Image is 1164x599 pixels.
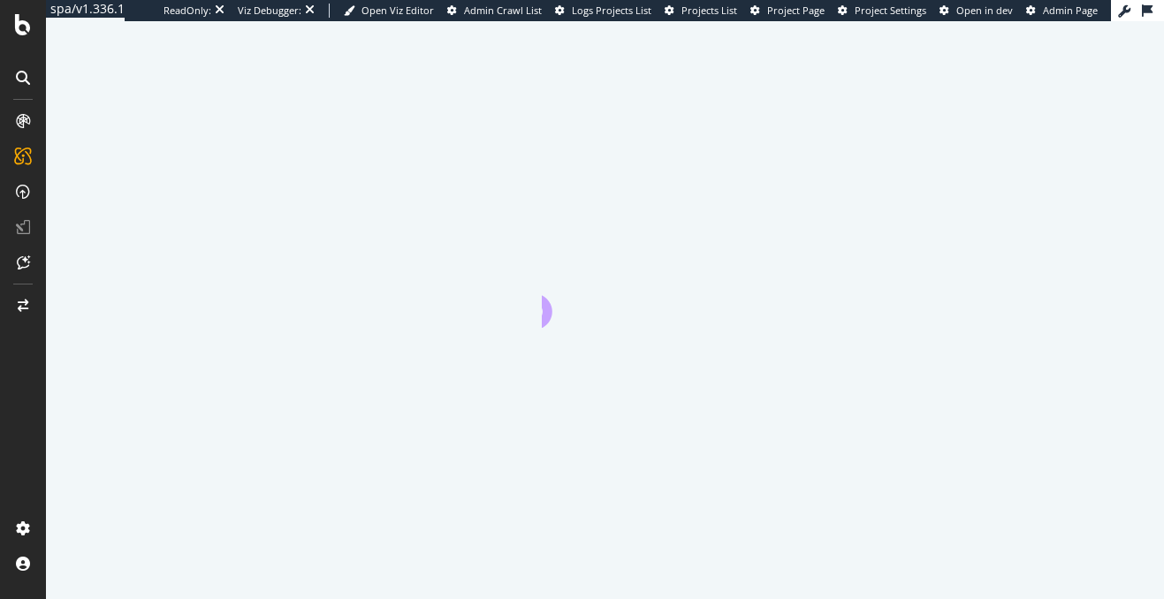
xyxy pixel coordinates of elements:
[344,4,434,18] a: Open Viz Editor
[542,264,669,328] div: animation
[767,4,825,17] span: Project Page
[1026,4,1098,18] a: Admin Page
[164,4,211,18] div: ReadOnly:
[940,4,1013,18] a: Open in dev
[555,4,651,18] a: Logs Projects List
[238,4,301,18] div: Viz Debugger:
[838,4,926,18] a: Project Settings
[464,4,542,17] span: Admin Crawl List
[681,4,737,17] span: Projects List
[1043,4,1098,17] span: Admin Page
[665,4,737,18] a: Projects List
[361,4,434,17] span: Open Viz Editor
[447,4,542,18] a: Admin Crawl List
[572,4,651,17] span: Logs Projects List
[750,4,825,18] a: Project Page
[855,4,926,17] span: Project Settings
[956,4,1013,17] span: Open in dev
